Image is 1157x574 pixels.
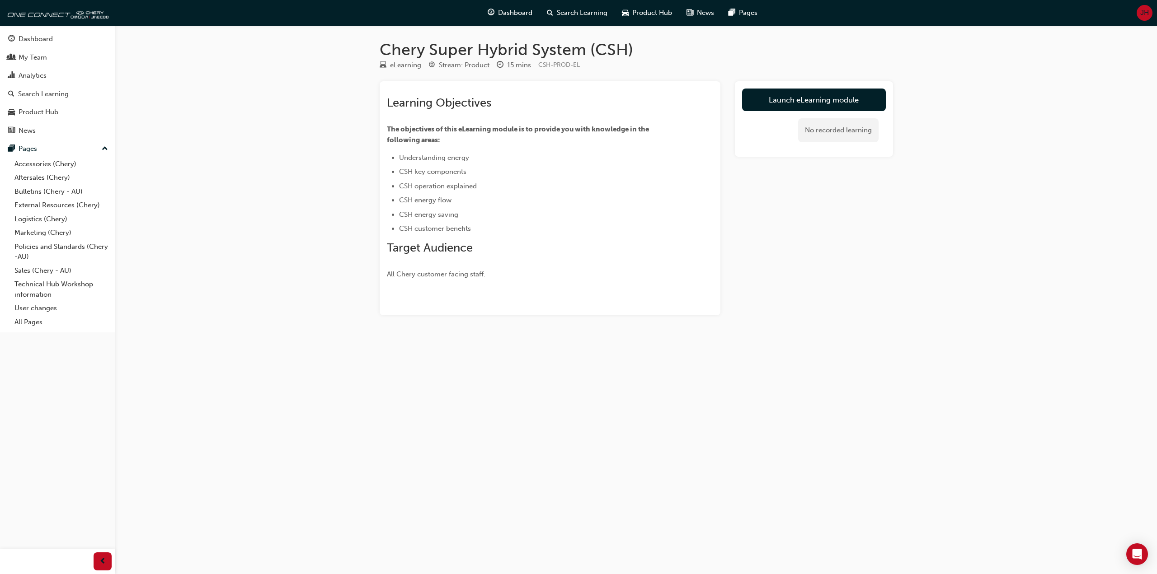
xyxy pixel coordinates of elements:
span: CSH customer benefits [399,224,471,233]
a: Technical Hub Workshop information [11,277,112,301]
div: Dashboard [19,34,53,44]
span: guage-icon [488,7,494,19]
span: Understanding energy [399,154,469,162]
a: Policies and Standards (Chery -AU) [11,240,112,264]
span: news-icon [687,7,693,19]
span: news-icon [8,127,15,135]
span: CSH energy saving [399,210,458,219]
span: target-icon [428,61,435,70]
span: News [697,8,714,18]
a: Launch eLearning module [742,89,886,111]
button: DashboardMy TeamAnalyticsSearch LearningProduct HubNews [4,29,112,140]
div: Type [380,60,421,71]
span: chart-icon [8,72,15,80]
div: Analytics [19,70,47,81]
span: people-icon [8,54,15,62]
a: Analytics [4,67,112,84]
span: car-icon [622,7,629,19]
span: All Chery customer facing staff. [387,270,485,278]
a: Search Learning [4,86,112,103]
div: No recorded learning [798,118,879,142]
img: oneconnect [5,4,108,22]
a: guage-iconDashboard [480,4,540,22]
span: guage-icon [8,35,15,43]
a: My Team [4,49,112,66]
div: Duration [497,60,531,71]
span: JH [1140,8,1149,18]
span: learningResourceType_ELEARNING-icon [380,61,386,70]
span: Pages [739,8,757,18]
span: Learning Objectives [387,96,491,110]
span: search-icon [547,7,553,19]
span: Product Hub [632,8,672,18]
button: JH [1137,5,1152,21]
span: Learning resource code [538,61,580,69]
div: News [19,126,36,136]
a: All Pages [11,315,112,329]
div: 15 mins [507,60,531,70]
a: search-iconSearch Learning [540,4,615,22]
a: Marketing (Chery) [11,226,112,240]
span: Dashboard [498,8,532,18]
span: CSH energy flow [399,196,452,204]
span: search-icon [8,90,14,98]
a: Accessories (Chery) [11,157,112,171]
span: clock-icon [497,61,503,70]
div: Product Hub [19,107,58,117]
a: News [4,122,112,139]
div: Pages [19,144,37,154]
a: External Resources (Chery) [11,198,112,212]
div: eLearning [390,60,421,70]
span: prev-icon [99,556,106,567]
a: Logistics (Chery) [11,212,112,226]
button: Pages [4,140,112,157]
a: news-iconNews [679,4,721,22]
span: Search Learning [557,8,607,18]
span: car-icon [8,108,15,117]
h1: Chery Super Hybrid System (CSH) [380,40,893,60]
a: Aftersales (Chery) [11,171,112,185]
a: Sales (Chery - AU) [11,264,112,278]
div: Stream: Product [439,60,489,70]
span: CSH key components [399,168,466,176]
span: The objectives of this eLearning module is to provide you with knowledge in the following areas: [387,125,650,144]
span: CSH operation explained [399,182,477,190]
a: Product Hub [4,104,112,121]
div: Stream [428,60,489,71]
a: Bulletins (Chery - AU) [11,185,112,199]
span: up-icon [102,143,108,155]
div: Open Intercom Messenger [1126,543,1148,565]
div: My Team [19,52,47,63]
a: User changes [11,301,112,315]
a: pages-iconPages [721,4,765,22]
a: car-iconProduct Hub [615,4,679,22]
div: Search Learning [18,89,69,99]
span: pages-icon [8,145,15,153]
a: Dashboard [4,31,112,47]
span: Target Audience [387,241,473,255]
span: pages-icon [729,7,735,19]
